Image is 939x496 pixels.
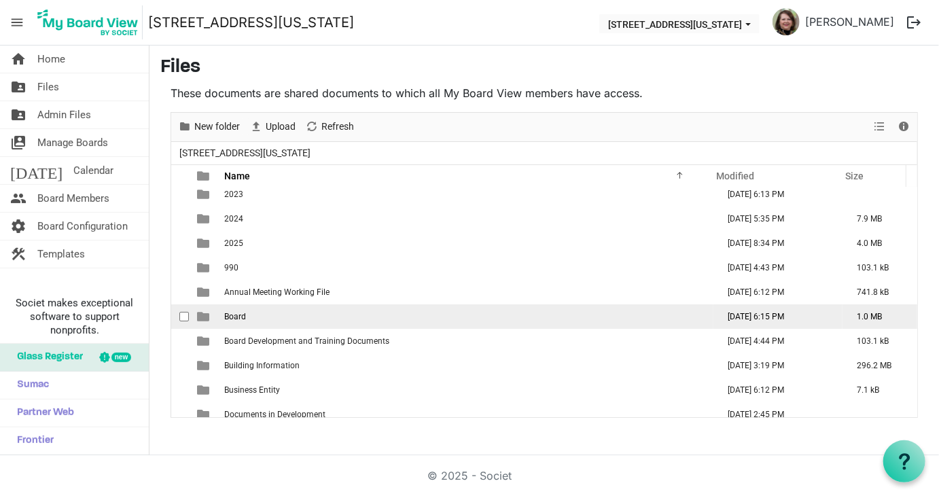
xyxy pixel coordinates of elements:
[37,73,59,101] span: Files
[189,353,220,378] td: is template cell column header type
[220,304,713,329] td: Board is template cell column header Name
[224,238,243,248] span: 2025
[224,385,280,395] span: Business Entity
[224,190,243,199] span: 2023
[713,378,843,402] td: May 25, 2025 6:12 PM column header Modified
[171,329,189,353] td: checkbox
[220,329,713,353] td: Board Development and Training Documents is template cell column header Name
[171,231,189,255] td: checkbox
[4,10,30,35] span: menu
[171,353,189,378] td: checkbox
[189,329,220,353] td: is template cell column header type
[264,118,297,135] span: Upload
[10,101,26,128] span: folder_shared
[37,185,109,212] span: Board Members
[713,304,843,329] td: May 25, 2025 6:15 PM column header Modified
[220,402,713,427] td: Documents in Development is template cell column header Name
[713,402,843,427] td: May 25, 2025 2:45 PM column header Modified
[843,304,917,329] td: 1.0 MB is template cell column header Size
[427,469,512,482] a: © 2025 - Societ
[845,171,864,181] span: Size
[177,145,313,162] span: [STREET_ADDRESS][US_STATE]
[843,207,917,231] td: 7.9 MB is template cell column header Size
[713,329,843,353] td: May 25, 2025 4:44 PM column header Modified
[843,280,917,304] td: 741.8 kB is template cell column header Size
[303,118,357,135] button: Refresh
[869,113,892,141] div: View
[320,118,355,135] span: Refresh
[171,402,189,427] td: checkbox
[10,344,83,371] span: Glass Register
[171,304,189,329] td: checkbox
[224,312,246,321] span: Board
[111,353,131,362] div: new
[220,255,713,280] td: 990 is template cell column header Name
[171,280,189,304] td: checkbox
[224,410,325,419] span: Documents in Development
[245,113,300,141] div: Upload
[10,129,26,156] span: switch_account
[37,46,65,73] span: Home
[895,118,913,135] button: Details
[843,353,917,378] td: 296.2 MB is template cell column header Size
[843,231,917,255] td: 4.0 MB is template cell column header Size
[171,378,189,402] td: checkbox
[37,129,108,156] span: Manage Boards
[10,185,26,212] span: people
[37,241,85,268] span: Templates
[10,400,74,427] span: Partner Web
[189,402,220,427] td: is template cell column header type
[189,280,220,304] td: is template cell column header type
[189,231,220,255] td: is template cell column header type
[220,353,713,378] td: Building Information is template cell column header Name
[10,213,26,240] span: settings
[37,213,128,240] span: Board Configuration
[173,113,245,141] div: New folder
[10,241,26,268] span: construction
[148,9,354,36] a: [STREET_ADDRESS][US_STATE]
[843,255,917,280] td: 103.1 kB is template cell column header Size
[33,5,148,39] a: My Board View Logo
[6,296,143,337] span: Societ makes exceptional software to support nonprofits.
[843,402,917,427] td: is template cell column header Size
[176,118,243,135] button: New folder
[224,263,238,272] span: 990
[843,182,917,207] td: is template cell column header Size
[220,378,713,402] td: Business Entity is template cell column header Name
[843,329,917,353] td: 103.1 kB is template cell column header Size
[716,171,754,181] span: Modified
[800,8,900,35] a: [PERSON_NAME]
[713,207,843,231] td: May 25, 2025 5:35 PM column header Modified
[10,157,63,184] span: [DATE]
[189,304,220,329] td: is template cell column header type
[189,207,220,231] td: is template cell column header type
[713,231,843,255] td: September 04, 2025 8:34 PM column header Modified
[37,101,91,128] span: Admin Files
[10,427,54,455] span: Frontier
[300,113,359,141] div: Refresh
[189,182,220,207] td: is template cell column header type
[220,280,713,304] td: Annual Meeting Working File is template cell column header Name
[10,73,26,101] span: folder_shared
[33,5,143,39] img: My Board View Logo
[224,171,250,181] span: Name
[224,287,330,297] span: Annual Meeting Working File
[193,118,241,135] span: New folder
[160,56,928,79] h3: Files
[843,378,917,402] td: 7.1 kB is template cell column header Size
[73,157,113,184] span: Calendar
[599,14,760,33] button: 216 E Washington Blvd dropdownbutton
[224,214,243,224] span: 2024
[171,255,189,280] td: checkbox
[224,361,300,370] span: Building Information
[171,207,189,231] td: checkbox
[220,182,713,207] td: 2023 is template cell column header Name
[713,280,843,304] td: May 25, 2025 6:12 PM column header Modified
[224,336,389,346] span: Board Development and Training Documents
[713,182,843,207] td: May 25, 2025 6:13 PM column header Modified
[171,182,189,207] td: checkbox
[713,255,843,280] td: May 25, 2025 4:43 PM column header Modified
[10,46,26,73] span: home
[189,378,220,402] td: is template cell column header type
[220,207,713,231] td: 2024 is template cell column header Name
